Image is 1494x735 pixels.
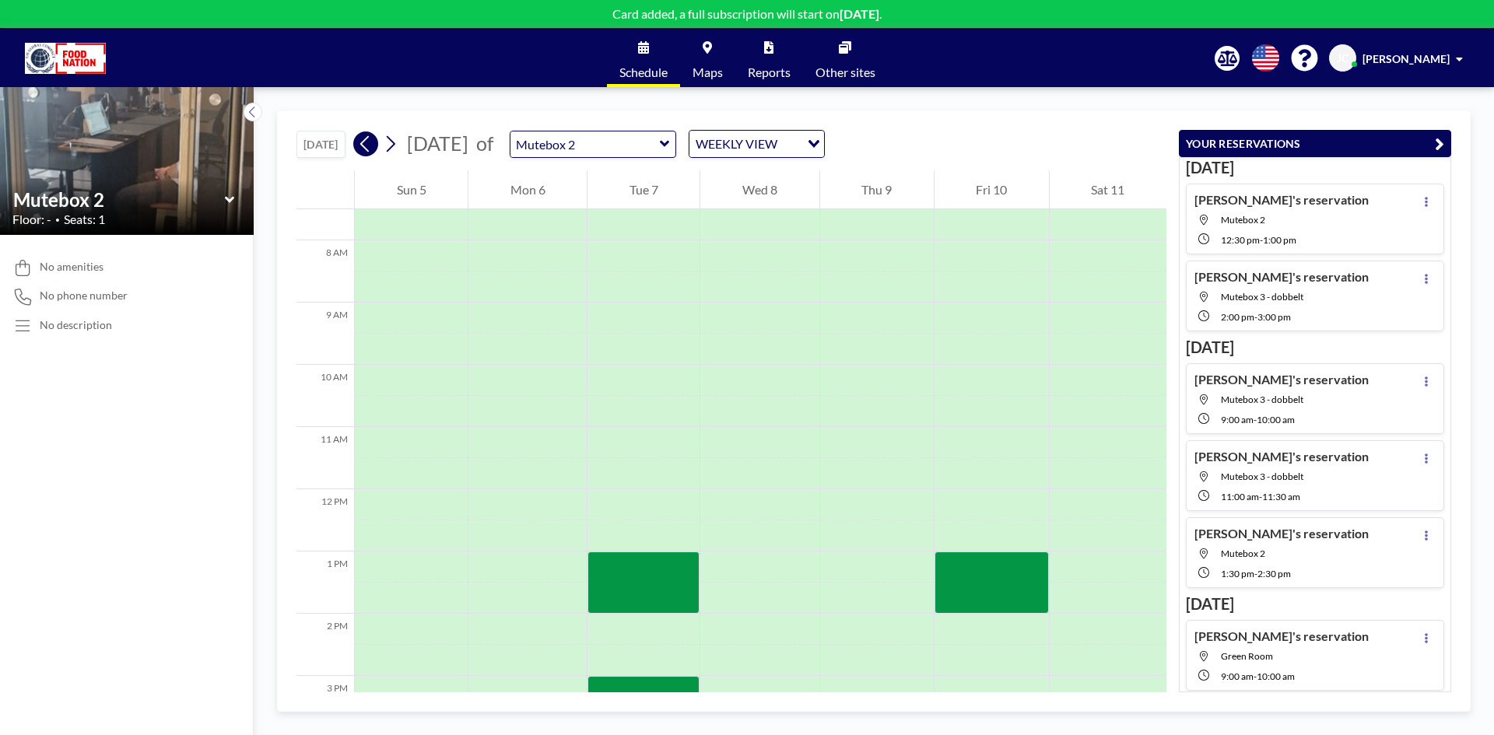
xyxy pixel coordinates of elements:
[1221,491,1259,502] span: 11:00 AM
[1221,394,1303,405] span: Mutebox 3 - dobbelt
[1194,526,1369,541] h4: [PERSON_NAME]'s reservation
[40,260,103,274] span: No amenities
[693,134,780,154] span: WEEKLY VIEW
[1194,269,1369,285] h4: [PERSON_NAME]'s reservation
[55,215,60,225] span: •
[680,29,735,87] a: Maps
[1362,52,1450,65] span: [PERSON_NAME]
[1221,471,1303,482] span: Mutebox 3 - dobbelt
[1257,670,1295,682] span: 10:00 AM
[1257,414,1295,425] span: 10:00 AM
[1263,234,1296,246] span: 1:00 PM
[803,29,888,87] a: Other sites
[1257,311,1291,323] span: 3:00 PM
[296,489,354,551] div: 12 PM
[296,427,354,489] div: 11 AM
[748,66,791,79] span: Reports
[1194,628,1369,644] h4: [PERSON_NAME]'s reservation
[1186,594,1444,614] h3: [DATE]
[587,170,700,209] div: Tue 7
[1221,234,1260,246] span: 12:30 PM
[40,318,112,332] div: No description
[693,66,723,79] span: Maps
[296,551,354,614] div: 1 PM
[1221,650,1273,662] span: Green Room
[1260,234,1263,246] span: -
[1194,372,1369,387] h4: [PERSON_NAME]'s reservation
[1186,338,1444,357] h3: [DATE]
[407,131,468,155] span: [DATE]
[355,170,468,209] div: Sun 5
[296,131,345,158] button: [DATE]
[815,66,875,79] span: Other sites
[1254,311,1257,323] span: -
[1221,414,1254,425] span: 9:00 AM
[1221,670,1254,682] span: 9:00 AM
[1337,51,1348,65] span: JC
[13,188,225,211] input: Mutebox 2
[40,289,128,303] span: No phone number
[1221,568,1254,579] span: 1:30 PM
[1254,670,1257,682] span: -
[296,178,354,240] div: 7 AM
[1254,568,1257,579] span: -
[607,29,680,87] a: Schedule
[820,170,934,209] div: Thu 9
[1186,158,1444,177] h3: [DATE]
[64,212,105,227] span: Seats: 1
[1050,170,1166,209] div: Sat 11
[12,212,51,227] span: Floor: -
[619,66,668,79] span: Schedule
[1179,130,1451,157] button: YOUR RESERVATIONS
[700,170,819,209] div: Wed 8
[296,365,354,427] div: 10 AM
[735,29,803,87] a: Reports
[689,131,824,157] div: Search for option
[25,43,106,74] img: organization-logo
[476,131,493,156] span: of
[840,6,879,21] b: [DATE]
[1259,491,1262,502] span: -
[782,134,798,154] input: Search for option
[1262,491,1300,502] span: 11:30 AM
[468,170,587,209] div: Mon 6
[510,131,660,157] input: Mutebox 2
[1221,311,1254,323] span: 2:00 PM
[1221,548,1265,559] span: Mutebox 2
[935,170,1049,209] div: Fri 10
[1221,214,1265,226] span: Mutebox 2
[1221,291,1303,303] span: Mutebox 3 - dobbelt
[296,303,354,365] div: 9 AM
[1257,568,1291,579] span: 2:30 PM
[296,614,354,676] div: 2 PM
[1254,414,1257,425] span: -
[296,240,354,303] div: 8 AM
[1194,449,1369,464] h4: [PERSON_NAME]'s reservation
[1194,192,1369,208] h4: [PERSON_NAME]'s reservation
